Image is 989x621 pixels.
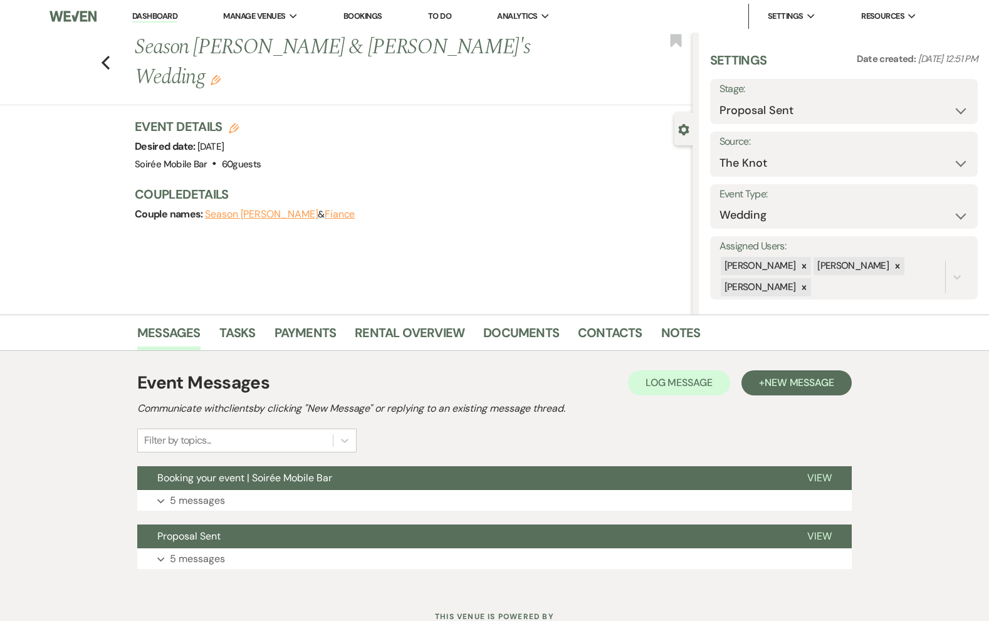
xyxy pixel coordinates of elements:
[135,158,207,170] span: Soirée Mobile Bar
[50,3,97,29] img: Weven Logo
[628,370,730,395] button: Log Message
[765,376,834,389] span: New Message
[135,140,197,153] span: Desired date:
[135,118,261,135] h3: Event Details
[135,207,205,221] span: Couple names:
[144,433,211,448] div: Filter by topics...
[918,53,978,65] span: [DATE] 12:51 PM
[710,51,767,79] h3: Settings
[157,530,221,543] span: Proposal Sent
[787,524,852,548] button: View
[741,370,852,395] button: +New Message
[807,471,832,484] span: View
[170,551,225,567] p: 5 messages
[578,323,642,350] a: Contacts
[861,10,904,23] span: Resources
[661,323,701,350] a: Notes
[135,33,576,92] h1: Season [PERSON_NAME] & [PERSON_NAME]'s Wedding
[137,466,787,490] button: Booking your event | Soirée Mobile Bar
[646,376,713,389] span: Log Message
[720,237,968,256] label: Assigned Users:
[223,10,285,23] span: Manage Venues
[135,185,680,203] h3: Couple Details
[428,11,451,21] a: To Do
[222,158,261,170] span: 60 guests
[720,133,968,151] label: Source:
[343,11,382,21] a: Bookings
[720,185,968,204] label: Event Type:
[205,209,318,219] button: Season [PERSON_NAME]
[807,530,832,543] span: View
[211,74,221,85] button: Edit
[483,323,559,350] a: Documents
[678,123,689,135] button: Close lead details
[157,471,332,484] span: Booking your event | Soirée Mobile Bar
[132,11,177,23] a: Dashboard
[137,370,269,396] h1: Event Messages
[137,524,787,548] button: Proposal Sent
[197,140,224,153] span: [DATE]
[721,278,798,296] div: [PERSON_NAME]
[205,208,355,221] span: &
[768,10,803,23] span: Settings
[325,209,355,219] button: Fiance
[137,401,852,416] h2: Communicate with clients by clicking "New Message" or replying to an existing message thread.
[814,257,891,275] div: [PERSON_NAME]
[137,323,201,350] a: Messages
[137,548,852,570] button: 5 messages
[355,323,464,350] a: Rental Overview
[857,53,918,65] span: Date created:
[787,466,852,490] button: View
[137,490,852,511] button: 5 messages
[219,323,256,350] a: Tasks
[720,80,968,98] label: Stage:
[721,257,798,275] div: [PERSON_NAME]
[170,493,225,509] p: 5 messages
[275,323,337,350] a: Payments
[497,10,537,23] span: Analytics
